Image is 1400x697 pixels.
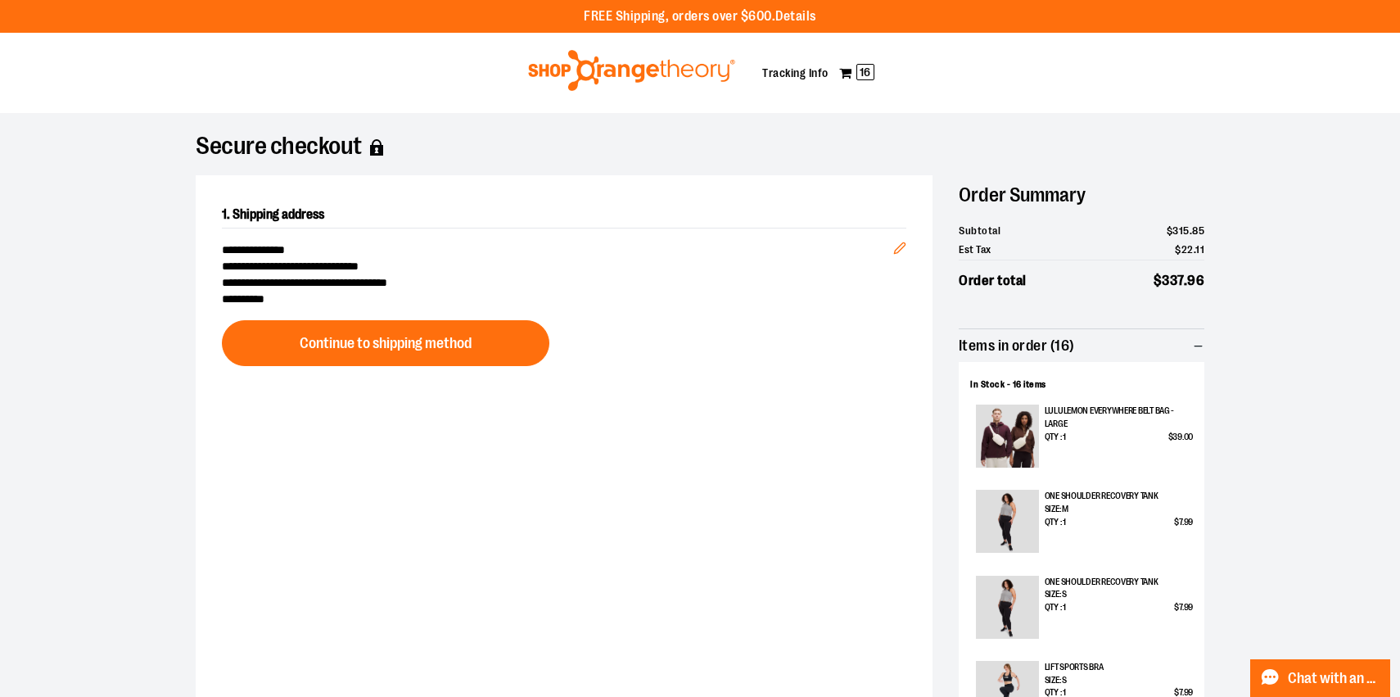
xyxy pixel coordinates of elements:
[222,320,549,366] button: Continue to shipping method
[1179,517,1182,527] span: 7
[1288,671,1380,686] span: Chat with an Expert
[959,242,991,258] span: Est Tax
[1172,224,1190,237] span: 315
[1194,243,1196,256] span: .
[1184,432,1193,442] span: 00
[1045,503,1193,516] p: Size: M
[1045,674,1193,687] p: Size: S
[1175,243,1181,256] span: $
[1162,273,1184,288] span: 337
[1250,659,1391,697] button: Chat with an Expert
[775,9,816,24] a: Details
[1045,601,1066,614] span: Qty : 1
[1045,490,1193,503] p: One Shoulder Recovery Tank
[196,139,1204,156] h1: Secure checkout
[1174,602,1179,613] span: $
[959,338,1075,354] span: Items in order (16)
[959,270,1027,292] span: Order total
[856,64,874,80] span: 16
[1045,431,1066,444] span: Qty : 1
[1045,405,1193,430] p: lululemon Everywhere Belt Bag - Large
[1154,273,1163,288] span: $
[1167,224,1173,237] span: $
[1182,602,1184,613] span: .
[1045,588,1193,601] p: Size: S
[880,215,919,273] button: Edit
[1179,602,1182,613] span: 7
[1045,661,1193,674] p: Lift Sports Bra
[1190,224,1193,237] span: .
[959,223,1000,239] span: Subtotal
[762,66,829,79] a: Tracking Info
[1184,517,1193,527] span: 99
[300,336,472,351] span: Continue to shipping method
[1181,243,1194,256] span: 22
[1045,516,1066,529] span: Qty : 1
[959,175,1204,215] h2: Order Summary
[584,7,816,26] p: FREE Shipping, orders over $600.
[222,201,906,229] h2: 1. Shipping address
[1172,432,1181,442] span: 39
[1168,432,1173,442] span: $
[1192,224,1204,237] span: 85
[1195,243,1204,256] span: 11
[1174,517,1179,527] span: $
[1187,273,1204,288] span: 96
[959,329,1204,362] button: Items in order (16)
[1182,432,1184,442] span: .
[1184,602,1193,613] span: 99
[1184,273,1188,288] span: .
[1045,576,1193,589] p: One Shoulder Recovery Tank
[526,50,738,91] img: Shop Orangetheory
[970,378,1193,391] div: In Stock - 16 items
[1182,517,1184,527] span: .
